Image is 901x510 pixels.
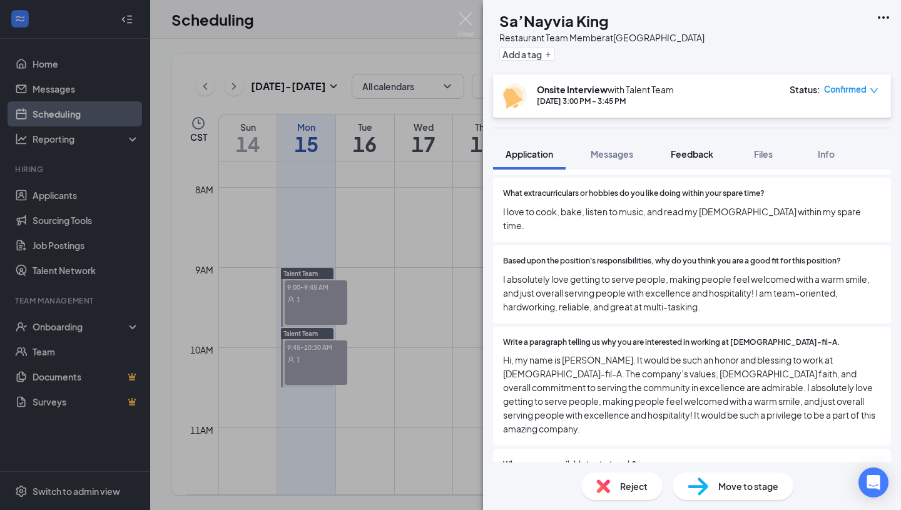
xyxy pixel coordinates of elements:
[671,148,713,160] span: Feedback
[870,86,878,95] span: down
[537,83,674,96] div: with Talent Team
[754,148,773,160] span: Files
[718,479,778,493] span: Move to stage
[818,148,835,160] span: Info
[858,467,888,497] div: Open Intercom Messenger
[537,84,608,95] b: Onsite Interview
[537,96,674,106] div: [DATE] 3:00 PM - 3:45 PM
[503,255,841,267] span: Based upon the position's responsibilities, why do you think you are a good fit for this position?
[503,459,636,471] span: When are you available to start work?
[503,205,881,232] span: I love to cook, bake, listen to music, and read my [DEMOGRAPHIC_DATA] within my spare time.
[499,10,609,31] h1: Sa’Nayvia King
[499,31,705,44] div: Restaurant Team Member at [GEOGRAPHIC_DATA]
[506,148,553,160] span: Application
[503,272,881,314] span: I absolutely love getting to serve people, making people feel welcomed with a warm smile, and jus...
[499,48,555,61] button: PlusAdd a tag
[824,83,867,96] span: Confirmed
[503,353,881,436] span: Hi, my name is [PERSON_NAME]. It would be such an honor and blessing to work at [DEMOGRAPHIC_DATA...
[591,148,633,160] span: Messages
[620,479,648,493] span: Reject
[790,83,820,96] div: Status :
[503,188,765,200] span: What extracurriculars or hobbies do you like doing within your spare time?
[544,51,552,58] svg: Plus
[503,337,840,349] span: Write a paragraph telling us why you are interested in working at [DEMOGRAPHIC_DATA]-fil-A.
[876,10,891,25] svg: Ellipses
